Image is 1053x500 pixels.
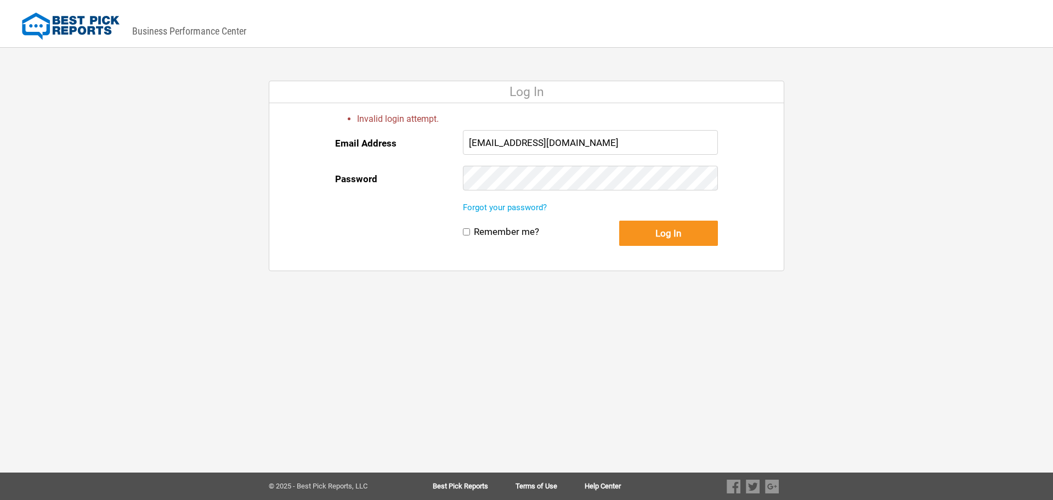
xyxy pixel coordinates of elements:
a: Best Pick Reports [433,482,516,490]
a: Forgot your password? [463,203,547,212]
div: © 2025 - Best Pick Reports, LLC [269,482,398,490]
label: Password [335,166,377,192]
a: Terms of Use [516,482,585,490]
li: Invalid login attempt. [357,113,718,125]
img: Best Pick Reports Logo [22,13,120,40]
a: Help Center [585,482,621,490]
label: Email Address [335,130,397,156]
button: Log In [619,221,718,246]
div: Log In [269,81,784,103]
label: Remember me? [474,226,539,238]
